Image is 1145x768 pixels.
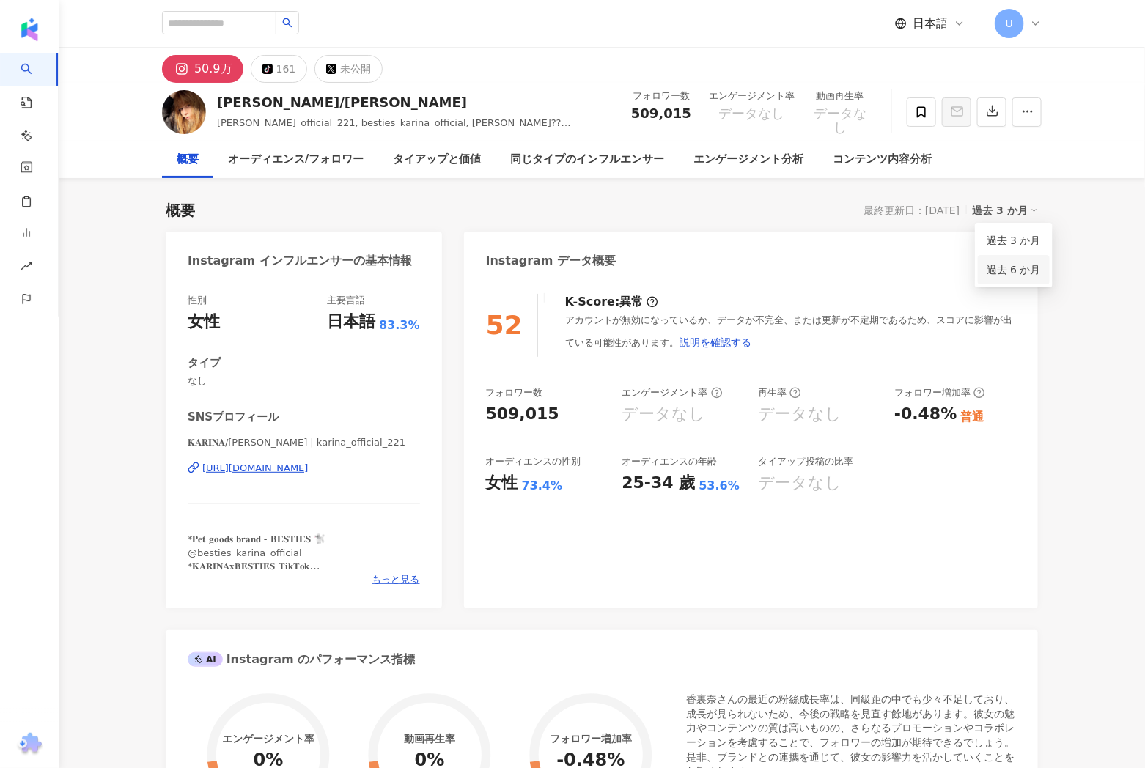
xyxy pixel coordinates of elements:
div: オーディエンス/フォロワー [228,151,364,169]
div: フォロワー増加率 [550,733,632,745]
a: 過去 3 か月 [987,232,1041,248]
span: [PERSON_NAME]_official_221, besties_karina_official, [PERSON_NAME]??[PERSON_NAME]×BESTIES officia... [217,117,579,143]
div: AI [188,652,223,667]
div: エンゲージメント率 [622,386,722,399]
div: データなし [622,403,705,426]
span: 509,015 [631,106,691,121]
div: データなし [758,403,842,426]
div: 概要 [166,200,195,221]
button: 未公開 [314,55,383,83]
div: 女性 [188,311,220,333]
div: 50.9万 [194,59,232,79]
div: 509,015 [486,403,559,426]
img: logo icon [18,18,41,41]
div: オーディエンスの年齢 [622,455,717,468]
span: 日本語 [913,15,948,32]
button: 161 [251,55,308,83]
span: search [282,18,292,28]
div: 25-34 歲 [622,472,695,495]
div: 動画再生率 [404,733,455,745]
span: 説明を確認する [680,336,752,348]
div: エンゲージメント分析 [693,151,803,169]
button: 50.9万 [162,55,243,83]
div: 主要言語 [327,294,365,307]
span: なし [188,374,420,388]
div: 161 [276,59,296,79]
span: もっと見る [372,573,420,586]
span: データなし [719,106,785,121]
div: 再生率 [758,386,801,399]
span: データなし [812,106,868,135]
div: 73.4% [522,478,563,494]
div: フォロワー増加率 [894,386,985,399]
div: 同じタイプのインフルエンサー [510,151,664,169]
div: 概要 [177,151,199,169]
div: 52 [486,310,523,340]
div: データなし [758,472,842,495]
div: フォロワー数 [486,386,543,399]
div: K-Score : [565,294,658,310]
div: 最終更新日：[DATE] [864,204,960,216]
div: エンゲージメント率 [709,89,795,103]
div: 未公開 [340,59,371,79]
div: 過去 3 か月 [973,201,1039,220]
div: オーディエンスの性別 [486,455,581,468]
div: [URL][DOMAIN_NAME] [202,462,309,475]
div: 女性 [486,472,518,495]
a: search [21,53,50,211]
img: chrome extension [15,733,44,756]
div: フォロワー数 [631,89,691,103]
span: 83.3% [379,317,420,333]
div: 異常 [620,294,644,310]
span: rise [21,251,32,284]
div: -0.48% [894,403,957,426]
div: タイプ [188,355,221,371]
div: 性別 [188,294,207,307]
div: コンテンツ内容分析 [833,151,932,169]
a: 過去 6 か月 [987,262,1041,278]
div: SNSプロフィール [188,410,279,425]
div: Instagram インフルエンサーの基本情報 [188,253,412,269]
div: 日本語 [327,311,375,333]
button: 説明を確認する [680,328,753,357]
div: [PERSON_NAME]/[PERSON_NAME] [217,93,615,111]
div: アカウントが無効になっているか、データが不完全、または更新が不定期であるため、スコアに影響が出ている可能性があります。 [565,314,1016,356]
div: 53.6% [699,478,740,494]
span: U [1006,15,1013,32]
div: 普通 [961,409,984,425]
div: Instagram のパフォーマンス指標 [188,651,415,668]
span: *𝐏𝐞𝐭 𝐠𝐨𝐨𝐝𝐬 𝐛𝐫𝐚𝐧𝐝 - 𝐁𝐄𝐒𝐓𝐈𝐄𝐒 🐩 @besties_karina_official *𝐊𝐀𝐑𝐈𝐍𝐀𝐱𝐁𝐄𝐒𝐓𝐈𝐄𝐒 𝐓𝐢𝐤𝐓𝐨𝐤 𝒷𝑒𝓈𝓉𝒾𝑒𝓈_𝓀𝒶𝓇𝒾𝓃𝒶_𝑜𝒻𝒻𝒾𝒸𝒾𝒶𝓁 [188,533,325,585]
img: KOL Avatar [162,90,206,134]
div: 動画再生率 [812,89,868,103]
a: [URL][DOMAIN_NAME] [188,462,420,475]
div: エンゲージメント率 [222,733,314,745]
div: タイアップ投稿の比率 [758,455,853,468]
div: タイアップと価値 [393,151,481,169]
span: 𝐊𝐀𝐑𝐈𝐍𝐀/[PERSON_NAME] | karina_official_221 [188,436,420,449]
div: Instagram データ概要 [486,253,616,269]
